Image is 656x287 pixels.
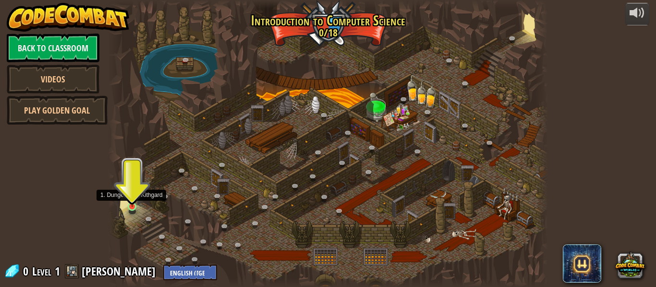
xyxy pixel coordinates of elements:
a: [PERSON_NAME] [82,264,158,279]
button: Adjust volume [625,3,649,25]
a: Play Golden Goal [7,96,108,125]
span: 0 [23,264,31,279]
span: Level [32,264,51,279]
span: 1 [55,264,60,279]
a: Videos [7,65,99,93]
img: CodeCombat - Learn how to code by playing a game [7,3,130,32]
a: Back to Classroom [7,34,99,62]
img: level-banner-unstarted.png [127,184,137,207]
